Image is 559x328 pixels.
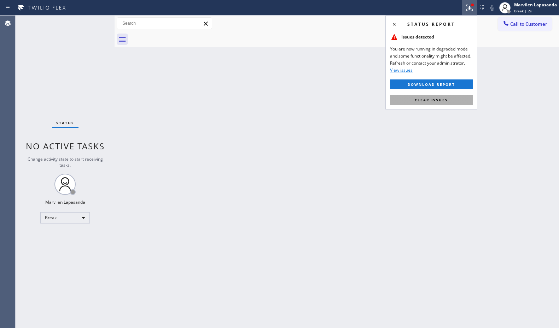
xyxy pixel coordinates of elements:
[117,18,212,29] input: Search
[514,2,557,8] div: Marvilen Lapasanda
[45,199,85,205] div: Marvilen Lapasanda
[510,21,547,27] span: Call to Customer
[498,17,552,31] button: Call to Customer
[28,156,103,168] span: Change activity state to start receiving tasks.
[487,3,497,13] button: Mute
[26,140,105,152] span: No active tasks
[40,212,90,223] div: Break
[56,120,74,125] span: Status
[514,8,532,13] span: Break | 2s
